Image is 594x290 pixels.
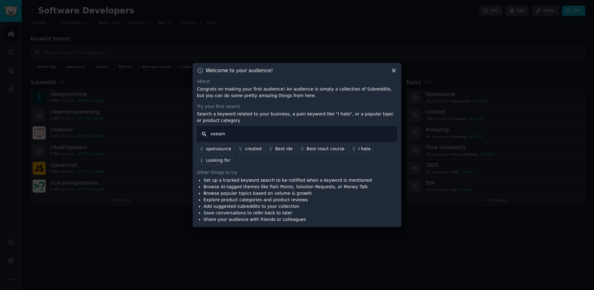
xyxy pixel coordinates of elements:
[197,111,397,124] p: Search a keyword related to your business, a pain keyword like "I hate", or a popular topic or pr...
[358,146,371,152] div: I hate
[197,126,397,142] input: Keyword search in audience
[266,144,295,153] a: Best ide
[203,184,372,190] li: Browse AI-tagged themes like Pain Points, Solution Requests, or Money Talk
[203,177,372,184] li: Set up a tracked keyword search to be notified when a keyword is mentioned
[236,144,264,153] a: created
[197,78,397,85] div: About
[197,86,397,99] p: Congrats on making your first audience! An audience is simply a collection of Subreddits, but you...
[206,67,273,74] h3: Welcome to your audience!
[197,156,233,165] a: Looking for
[307,146,345,152] div: Best react course
[245,146,261,152] div: created
[197,169,397,176] div: Other things to try
[203,203,372,210] li: Add suggested subreddits to your collection
[203,210,372,216] li: Save conversations to refer back to later
[203,197,372,203] li: Explore product categories and product reviews
[275,146,293,152] div: Best ide
[197,144,234,153] a: opensource
[203,190,372,197] li: Browse popular topics based on volume & growth
[197,103,397,110] div: Try your first search
[206,146,231,152] div: opensource
[206,157,230,164] div: Looking for
[298,144,347,153] a: Best react course
[203,216,372,223] li: Share your audience with friends or colleagues
[349,144,373,153] a: I hate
